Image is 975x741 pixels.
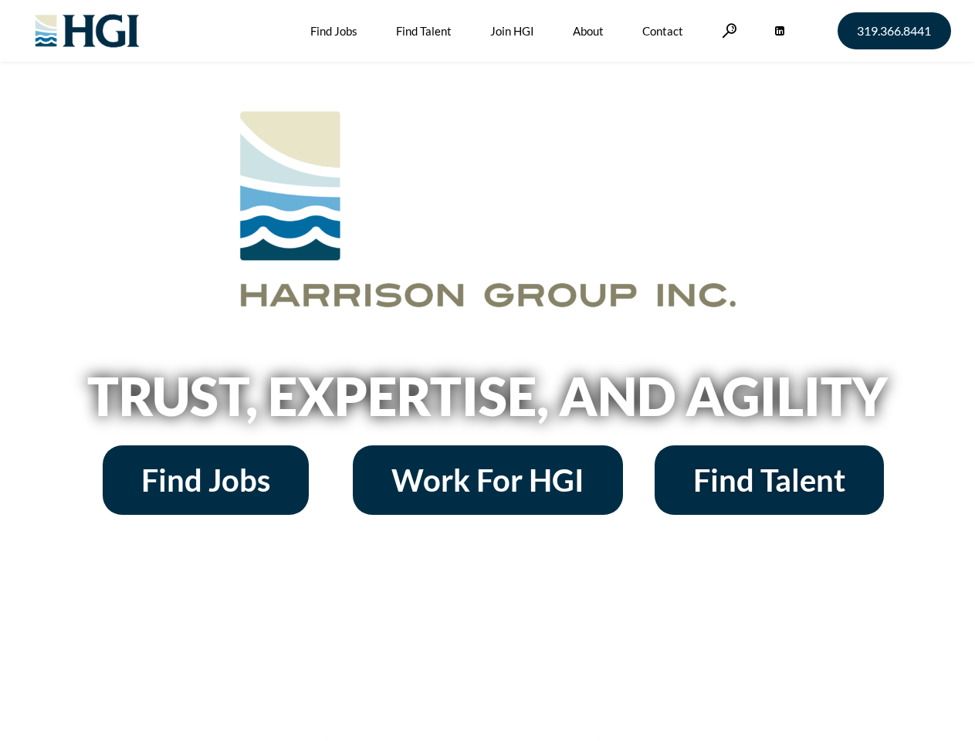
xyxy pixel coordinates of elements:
h2: Trust, Expertise, and Agility [48,370,928,422]
span: 319.366.8441 [857,25,931,37]
span: Work For HGI [391,465,584,496]
a: Search [722,23,737,38]
a: 319.366.8441 [838,12,951,49]
a: Find Talent [655,445,884,515]
span: Find Jobs [141,465,270,496]
a: Find Jobs [103,445,309,515]
span: Find Talent [693,465,845,496]
a: Work For HGI [353,445,623,515]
